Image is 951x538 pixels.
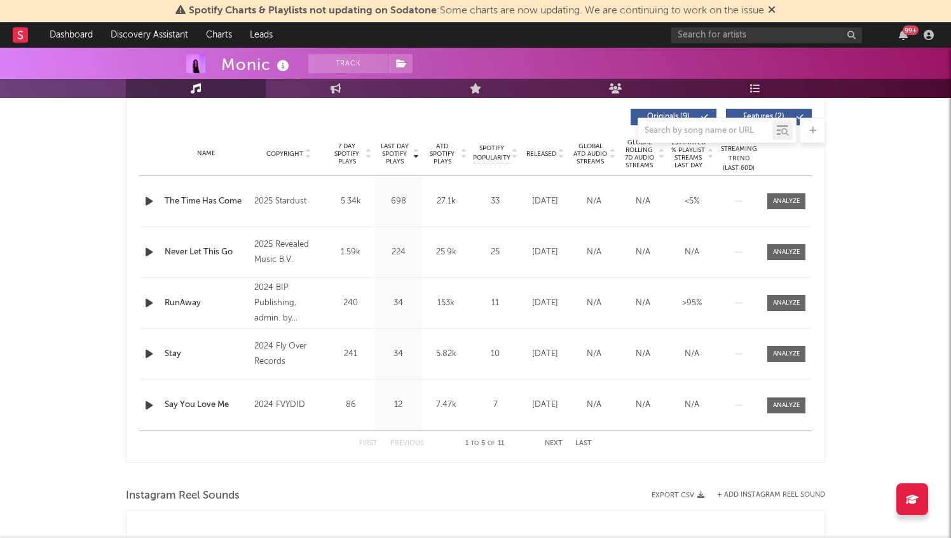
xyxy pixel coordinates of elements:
[359,440,378,447] button: First
[378,399,419,411] div: 12
[671,297,713,310] div: >95%
[473,195,517,208] div: 33
[622,348,664,361] div: N/A
[671,348,713,361] div: N/A
[652,492,704,499] button: Export CSV
[425,348,467,361] div: 5.82k
[189,6,437,16] span: Spotify Charts & Playlists not updating on Sodatone
[473,246,517,259] div: 25
[330,246,371,259] div: 1.59k
[573,399,615,411] div: N/A
[378,348,419,361] div: 34
[524,297,566,310] div: [DATE]
[524,348,566,361] div: [DATE]
[330,399,371,411] div: 86
[524,399,566,411] div: [DATE]
[545,440,563,447] button: Next
[671,195,713,208] div: <5%
[308,54,388,73] button: Track
[378,297,419,310] div: 34
[526,150,556,158] span: Released
[254,237,324,268] div: 2025 Revealed Music B.V.
[622,195,664,208] div: N/A
[425,195,467,208] div: 27.1k
[631,109,716,125] button: Originals(9)
[622,399,664,411] div: N/A
[378,246,419,259] div: 224
[165,246,248,259] a: Never Let This Go
[241,22,282,48] a: Leads
[254,339,324,369] div: 2024 Fly Over Records
[378,142,411,165] span: Last Day Spotify Plays
[524,246,566,259] div: [DATE]
[734,113,793,121] span: Features ( 2 )
[165,297,248,310] a: RunAway
[165,399,248,411] a: Say You Love Me
[254,397,324,413] div: 2024 FVYDID
[330,195,371,208] div: 5.34k
[622,297,664,310] div: N/A
[671,399,713,411] div: N/A
[488,441,495,446] span: of
[221,54,292,75] div: Monic
[41,22,102,48] a: Dashboard
[717,492,825,499] button: + Add Instagram Reel Sound
[726,109,812,125] button: Features(2)
[903,25,919,35] div: 99 +
[425,297,467,310] div: 153k
[425,142,459,165] span: ATD Spotify Plays
[704,492,825,499] div: + Add Instagram Reel Sound
[573,348,615,361] div: N/A
[639,113,697,121] span: Originals ( 9 )
[102,22,197,48] a: Discovery Assistant
[573,142,608,165] span: Global ATD Audio Streams
[330,142,364,165] span: 7 Day Spotify Plays
[126,488,240,504] span: Instagram Reel Sounds
[254,280,324,326] div: 2024 BIP Publishing, admin. by Universal Music Publishing
[471,441,479,446] span: to
[330,348,371,361] div: 241
[899,30,908,40] button: 99+
[720,135,758,173] div: Global Streaming Trend (Last 60D)
[638,126,772,136] input: Search by song name or URL
[449,436,519,452] div: 1 5 11
[573,195,615,208] div: N/A
[425,246,467,259] div: 25.9k
[573,297,615,310] div: N/A
[473,297,517,310] div: 11
[425,399,467,411] div: 7.47k
[473,144,510,163] span: Spotify Popularity
[254,194,324,209] div: 2025 Stardust
[671,246,713,259] div: N/A
[473,348,517,361] div: 10
[390,440,424,447] button: Previous
[575,440,592,447] button: Last
[768,6,776,16] span: Dismiss
[330,297,371,310] div: 240
[266,150,303,158] span: Copyright
[165,348,248,361] a: Stay
[622,139,657,169] span: Global Rolling 7D Audio Streams
[378,195,419,208] div: 698
[165,149,248,158] div: Name
[165,195,248,208] a: The Time Has Come
[573,246,615,259] div: N/A
[189,6,764,16] span: : Some charts are now updating. We are continuing to work on the issue
[197,22,241,48] a: Charts
[524,195,566,208] div: [DATE]
[671,139,706,169] span: Estimated % Playlist Streams Last Day
[473,399,517,411] div: 7
[671,27,862,43] input: Search for artists
[622,246,664,259] div: N/A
